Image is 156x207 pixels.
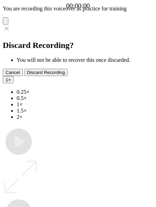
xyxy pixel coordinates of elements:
p: You are recording this voiceover as practice for training [3,6,153,12]
li: 0.25× [17,89,153,95]
button: Discard Recording [24,69,68,76]
span: 1 [6,77,8,82]
li: 0.5× [17,95,153,101]
li: 1.5× [17,108,153,114]
a: 00:00:00 [66,2,90,10]
li: 1× [17,101,153,108]
button: 1× [3,76,14,83]
li: You will not be able to recover this once discarded. [17,57,153,63]
li: 2× [17,114,153,120]
button: Cancel [3,69,23,76]
h2: Discard Recording? [3,41,153,50]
